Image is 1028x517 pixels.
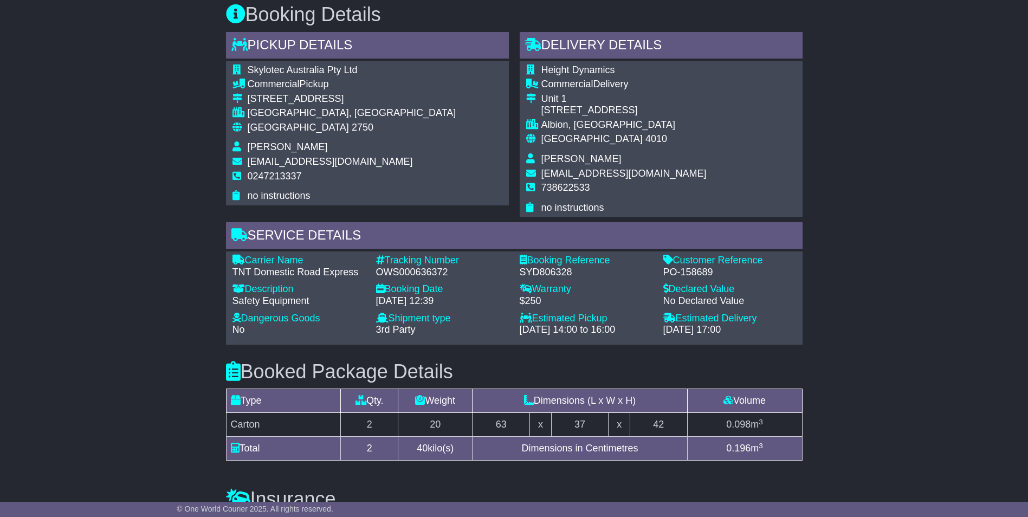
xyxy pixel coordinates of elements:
td: Type [226,389,341,413]
h3: Booked Package Details [226,361,803,383]
div: Booking Date [376,283,509,295]
span: 2750 [352,122,373,133]
span: Skylotec Australia Pty Ltd [248,64,358,75]
div: $250 [520,295,652,307]
td: Dimensions (L x W x H) [473,389,687,413]
div: Delivery [541,79,707,91]
sup: 3 [759,418,763,426]
div: [DATE] 14:00 to 16:00 [520,324,652,336]
div: Estimated Pickup [520,313,652,325]
span: © One World Courier 2025. All rights reserved. [177,505,333,513]
div: Warranty [520,283,652,295]
span: 40 [417,443,428,454]
span: [EMAIL_ADDRESS][DOMAIN_NAME] [541,168,707,179]
span: 0247213337 [248,171,302,182]
td: Carton [226,413,341,437]
span: Commercial [248,79,300,89]
div: TNT Domestic Road Express [232,267,365,279]
div: [STREET_ADDRESS] [541,105,707,117]
span: [GEOGRAPHIC_DATA] [541,133,643,144]
td: 37 [551,413,609,437]
td: Dimensions in Centimetres [473,437,687,461]
div: Tracking Number [376,255,509,267]
div: [DATE] 17:00 [663,324,796,336]
div: Customer Reference [663,255,796,267]
span: Commercial [541,79,593,89]
td: 2 [341,437,398,461]
span: Height Dynamics [541,64,615,75]
div: Description [232,283,365,295]
td: m [687,413,802,437]
div: [DATE] 12:39 [376,295,509,307]
span: no instructions [541,202,604,213]
td: Qty. [341,389,398,413]
div: Unit 1 [541,93,707,105]
div: Declared Value [663,283,796,295]
span: 4010 [645,133,667,144]
td: 20 [398,413,473,437]
h3: Booking Details [226,4,803,25]
div: Pickup [248,79,456,91]
div: Pickup Details [226,32,509,61]
h3: Insurance [226,488,803,510]
div: [GEOGRAPHIC_DATA], [GEOGRAPHIC_DATA] [248,107,456,119]
div: Albion, [GEOGRAPHIC_DATA] [541,119,707,131]
td: Weight [398,389,473,413]
td: kilo(s) [398,437,473,461]
span: 0.196 [726,443,751,454]
div: Service Details [226,222,803,251]
td: 42 [630,413,687,437]
td: 2 [341,413,398,437]
td: x [530,413,551,437]
span: 0.098 [726,419,751,430]
span: 3rd Party [376,324,416,335]
div: Safety Equipment [232,295,365,307]
span: [PERSON_NAME] [248,141,328,152]
td: Total [226,437,341,461]
div: Estimated Delivery [663,313,796,325]
span: [GEOGRAPHIC_DATA] [248,122,349,133]
td: m [687,437,802,461]
div: PO-158689 [663,267,796,279]
div: Shipment type [376,313,509,325]
span: No [232,324,245,335]
div: OWS000636372 [376,267,509,279]
div: Dangerous Goods [232,313,365,325]
div: No Declared Value [663,295,796,307]
sup: 3 [759,442,763,450]
div: Delivery Details [520,32,803,61]
span: 738622533 [541,182,590,193]
div: SYD806328 [520,267,652,279]
span: [EMAIL_ADDRESS][DOMAIN_NAME] [248,156,413,167]
td: 63 [473,413,530,437]
td: Volume [687,389,802,413]
div: [STREET_ADDRESS] [248,93,456,105]
span: no instructions [248,190,311,201]
span: [PERSON_NAME] [541,153,622,164]
td: x [609,413,630,437]
div: Booking Reference [520,255,652,267]
div: Carrier Name [232,255,365,267]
